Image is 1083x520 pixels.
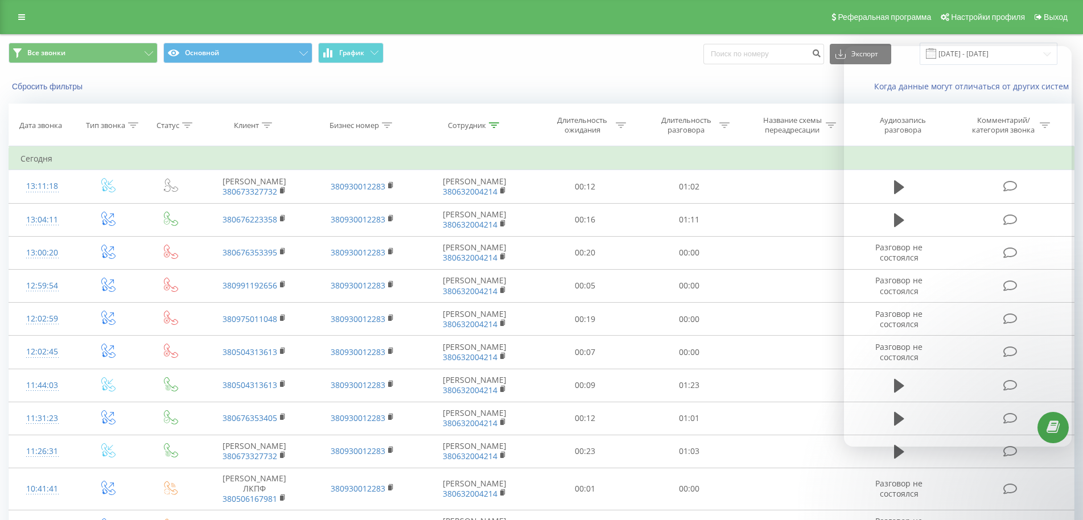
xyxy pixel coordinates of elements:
[443,319,497,329] a: 380632004214
[417,336,533,369] td: [PERSON_NAME]
[533,269,637,302] td: 00:05
[223,412,277,423] a: 380676353405
[533,203,637,236] td: 00:16
[19,121,62,130] div: Дата звонка
[223,451,277,461] a: 380673327732
[417,303,533,336] td: [PERSON_NAME]
[157,121,179,130] div: Статус
[20,374,64,397] div: 11:44:03
[331,214,385,225] a: 380930012283
[331,483,385,494] a: 380930012283
[20,478,64,500] div: 10:41:41
[637,468,741,510] td: 00:00
[875,478,923,499] span: Разговор не состоялся
[20,175,64,197] div: 13:11:18
[223,493,277,504] a: 380506167981
[331,346,385,357] a: 380930012283
[20,407,64,430] div: 11:31:23
[533,236,637,269] td: 00:20
[223,346,277,357] a: 380504313613
[443,219,497,230] a: 380632004214
[1044,456,1072,483] iframe: Intercom live chat
[417,369,533,402] td: [PERSON_NAME]
[637,269,741,302] td: 00:00
[637,303,741,336] td: 00:00
[443,488,497,499] a: 380632004214
[417,402,533,435] td: [PERSON_NAME]
[443,418,497,428] a: 380632004214
[443,385,497,395] a: 380632004214
[223,280,277,291] a: 380991192656
[223,247,277,258] a: 380676353395
[533,303,637,336] td: 00:19
[637,170,741,203] td: 01:02
[331,445,385,456] a: 380930012283
[762,115,823,135] div: Название схемы переадресации
[951,13,1025,22] span: Настройки профиля
[656,115,716,135] div: Длительность разговора
[200,435,308,468] td: [PERSON_NAME]
[163,43,312,63] button: Основной
[533,402,637,435] td: 00:12
[27,48,65,57] span: Все звонки
[703,44,824,64] input: Поиск по номеру
[417,170,533,203] td: [PERSON_NAME]
[637,236,741,269] td: 00:00
[443,286,497,296] a: 380632004214
[330,121,379,130] div: Бизнес номер
[331,181,385,192] a: 380930012283
[448,121,486,130] div: Сотрудник
[9,43,158,63] button: Все звонки
[844,46,1072,447] iframe: Intercom live chat
[223,214,277,225] a: 380676223358
[443,252,497,263] a: 380632004214
[417,468,533,510] td: [PERSON_NAME]
[417,236,533,269] td: [PERSON_NAME]
[533,468,637,510] td: 00:01
[9,147,1074,170] td: Сегодня
[200,170,308,203] td: [PERSON_NAME]
[637,402,741,435] td: 01:01
[86,121,125,130] div: Тип звонка
[9,81,88,92] button: Сбросить фильтры
[200,468,308,510] td: [PERSON_NAME] ЛКПФ
[417,203,533,236] td: [PERSON_NAME]
[830,44,891,64] button: Экспорт
[417,435,533,468] td: [PERSON_NAME]
[223,379,277,390] a: 380504313613
[533,369,637,402] td: 00:09
[533,435,637,468] td: 00:23
[1044,13,1068,22] span: Выход
[223,313,277,324] a: 380975011048
[637,203,741,236] td: 01:11
[443,352,497,362] a: 380632004214
[331,412,385,423] a: 380930012283
[20,440,64,463] div: 11:26:31
[331,247,385,258] a: 380930012283
[838,13,931,22] span: Реферальная программа
[20,275,64,297] div: 12:59:54
[552,115,613,135] div: Длительность ожидания
[20,242,64,264] div: 13:00:20
[443,186,497,197] a: 380632004214
[234,121,259,130] div: Клиент
[20,209,64,231] div: 13:04:11
[223,186,277,197] a: 380673327732
[339,49,364,57] span: График
[637,435,741,468] td: 01:03
[637,336,741,369] td: 00:00
[417,269,533,302] td: [PERSON_NAME]
[533,170,637,203] td: 00:12
[331,313,385,324] a: 380930012283
[20,308,64,330] div: 12:02:59
[533,336,637,369] td: 00:07
[331,379,385,390] a: 380930012283
[318,43,384,63] button: График
[637,369,741,402] td: 01:23
[331,280,385,291] a: 380930012283
[20,341,64,363] div: 12:02:45
[443,451,497,461] a: 380632004214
